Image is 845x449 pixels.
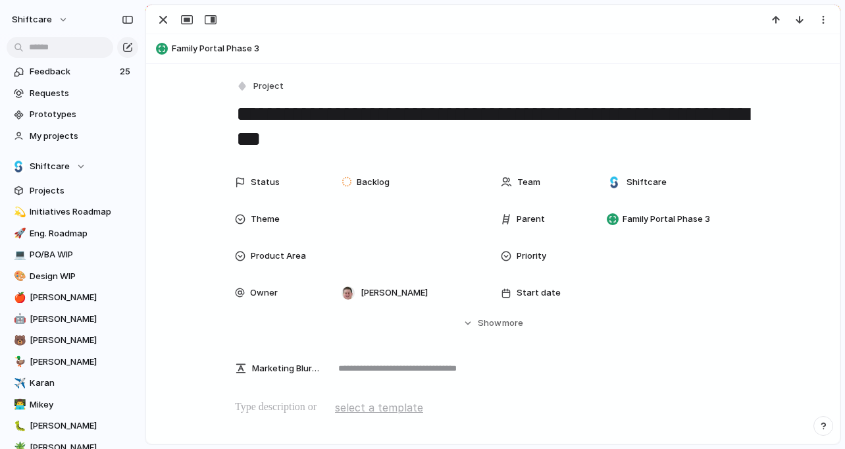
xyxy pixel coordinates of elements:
span: Team [517,176,540,189]
span: Karan [30,377,134,390]
div: 💫 [14,205,23,220]
span: Product Area [251,250,306,263]
div: 🎨 [14,269,23,284]
span: Family Portal Phase 3 [623,213,710,226]
a: 🐻[PERSON_NAME] [7,330,138,350]
button: Project [234,77,288,96]
a: Requests [7,84,138,103]
span: Shiftcare [30,160,70,173]
button: select a template [333,398,425,417]
span: Requests [30,87,134,100]
span: Owner [250,286,278,300]
span: [PERSON_NAME] [30,291,134,304]
button: ✈️ [12,377,25,390]
span: Shiftcare [627,176,667,189]
a: ✈️Karan [7,373,138,393]
button: 🐻 [12,334,25,347]
span: 25 [120,65,133,78]
span: shiftcare [12,13,52,26]
div: 🐛 [14,419,23,434]
span: Design WIP [30,270,134,283]
button: 🍎 [12,291,25,304]
a: 🍎[PERSON_NAME] [7,288,138,307]
a: 💻PO/BA WIP [7,245,138,265]
button: 🦆 [12,356,25,369]
a: My projects [7,126,138,146]
span: My projects [30,130,134,143]
button: 💻 [12,248,25,261]
span: Initiatives Roadmap [30,205,134,219]
div: 🚀 [14,226,23,241]
div: 🦆 [14,354,23,369]
span: [PERSON_NAME] [30,356,134,369]
div: 🤖 [14,311,23,327]
div: 👨‍💻 [14,397,23,412]
span: Parent [517,213,545,226]
span: [PERSON_NAME] [30,313,134,326]
div: 🐻 [14,333,23,348]
span: Start date [517,286,561,300]
div: 🍎 [14,290,23,305]
span: Mikey [30,398,134,411]
span: [PERSON_NAME] [361,286,428,300]
a: 🚀Eng. Roadmap [7,224,138,244]
span: Status [251,176,280,189]
button: 🚀 [12,227,25,240]
span: Priority [517,250,546,263]
span: more [502,317,523,330]
a: 🤖[PERSON_NAME] [7,309,138,329]
button: Family Portal Phase 3 [152,38,834,59]
span: Family Portal Phase 3 [172,42,834,55]
span: PO/BA WIP [30,248,134,261]
button: shiftcare [6,9,75,30]
a: 💫Initiatives Roadmap [7,202,138,222]
button: 💫 [12,205,25,219]
div: 💻 [14,248,23,263]
span: Marketing Blurb (15-20 Words) [252,362,319,375]
a: 👨‍💻Mikey [7,395,138,415]
a: Feedback25 [7,62,138,82]
button: Showmore [235,311,751,335]
span: Theme [251,213,280,226]
button: 🐛 [12,419,25,433]
a: 🐛[PERSON_NAME] [7,416,138,436]
span: Show [478,317,501,330]
button: 👨‍💻 [12,398,25,411]
span: select a template [335,400,423,415]
button: Shiftcare [7,157,138,176]
a: Projects [7,181,138,201]
span: Projects [30,184,134,198]
span: [PERSON_NAME] [30,334,134,347]
span: Backlog [357,176,390,189]
span: Feedback [30,65,116,78]
span: Project [253,80,284,93]
div: ✈️ [14,376,23,391]
span: [PERSON_NAME] [30,419,134,433]
span: Prototypes [30,108,134,121]
span: Eng. Roadmap [30,227,134,240]
button: 🎨 [12,270,25,283]
a: 🎨Design WIP [7,267,138,286]
a: 🦆[PERSON_NAME] [7,352,138,372]
a: Prototypes [7,105,138,124]
button: 🤖 [12,313,25,326]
